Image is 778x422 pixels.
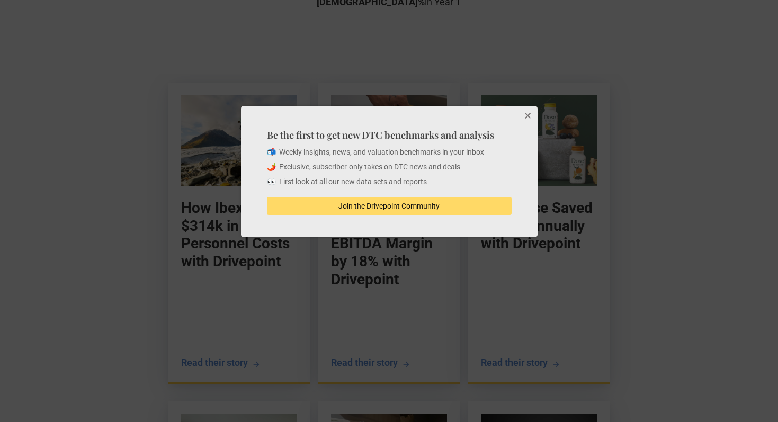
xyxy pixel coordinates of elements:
[267,177,512,187] p: 👀 First look at all our new data sets and reports
[267,147,512,158] p: 📬 Weekly insights, news, and valuation benchmarks in your inbox
[516,106,538,127] button: Close
[267,162,512,173] p: 🌶️ Exclusive, subscriber-only takes on DTC news and deals
[241,106,538,237] div: Be the first to get new DTC benchmarks and analysis
[267,128,512,141] h4: Be the first to get new DTC benchmarks and analysis
[267,197,512,215] button: Join the Drivepoint Community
